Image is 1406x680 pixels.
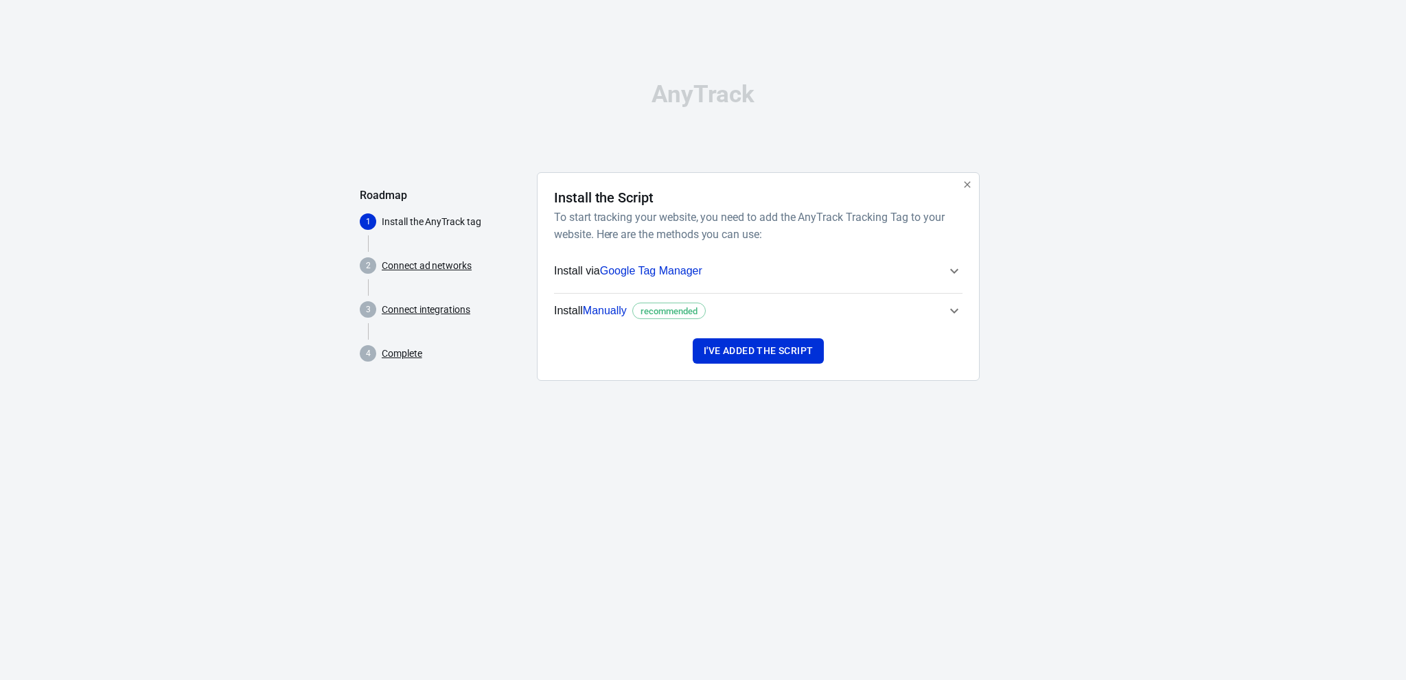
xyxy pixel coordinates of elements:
[554,262,702,280] span: Install via
[636,305,702,318] span: recommended
[382,259,472,273] a: Connect ad networks
[366,217,371,226] text: 1
[366,261,371,270] text: 2
[366,305,371,314] text: 3
[382,303,470,317] a: Connect integrations
[554,209,957,243] h6: To start tracking your website, you need to add the AnyTrack Tracking Tag to your website. Here a...
[554,189,654,206] h4: Install the Script
[554,302,706,320] span: Install
[382,215,526,229] p: Install the AnyTrack tag
[693,338,824,364] button: I've added the script
[366,349,371,358] text: 4
[360,189,526,202] h5: Roadmap
[554,254,963,288] button: Install viaGoogle Tag Manager
[554,294,963,328] button: InstallManuallyrecommended
[382,347,422,361] a: Complete
[600,265,702,277] span: Google Tag Manager
[360,82,1046,106] div: AnyTrack
[583,305,627,316] span: Manually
